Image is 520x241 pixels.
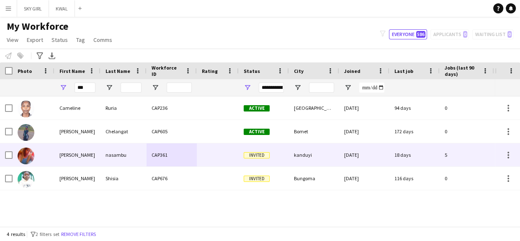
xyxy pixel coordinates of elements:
[100,120,147,143] div: Chelangat
[440,167,494,190] div: 0
[389,29,427,39] button: Everyone586
[244,152,270,158] span: Invited
[36,231,59,237] span: 2 filters set
[90,34,116,45] a: Comms
[7,20,68,33] span: My Workforce
[202,68,218,74] span: Rating
[244,105,270,111] span: Active
[445,65,479,77] span: Jobs (last 90 days)
[100,143,147,166] div: nasambu
[7,36,18,44] span: View
[51,36,68,44] span: Status
[35,51,45,61] app-action-btn: Advanced filters
[18,68,32,74] span: Photo
[440,143,494,166] div: 5
[309,83,334,93] input: City Filter Input
[54,143,100,166] div: [PERSON_NAME]
[54,120,100,143] div: [PERSON_NAME]
[106,68,130,74] span: Last Name
[152,65,182,77] span: Workforce ID
[17,0,49,17] button: SKY GIRL
[440,96,494,119] div: 0
[106,84,113,91] button: Open Filter Menu
[27,36,43,44] span: Export
[147,167,197,190] div: CAP676
[389,143,440,166] div: 18 days
[440,120,494,143] div: 0
[152,84,159,91] button: Open Filter Menu
[416,31,425,38] span: 586
[76,36,85,44] span: Tag
[75,83,95,93] input: First Name Filter Input
[339,96,389,119] div: [DATE]
[389,167,440,190] div: 116 days
[244,68,260,74] span: Status
[167,83,192,93] input: Workforce ID Filter Input
[244,129,270,135] span: Active
[294,68,304,74] span: City
[73,34,88,45] a: Tag
[54,96,100,119] div: Cameline
[3,34,22,45] a: View
[289,120,339,143] div: Bomet
[18,148,34,164] img: Melissa nasambu
[18,171,34,188] img: Melvin Shisia
[344,68,360,74] span: Joined
[18,124,34,141] img: Melissa Chelangat
[49,0,75,17] button: KWAL
[394,68,413,74] span: Last job
[289,96,339,119] div: [GEOGRAPHIC_DATA]
[93,36,112,44] span: Comms
[147,96,197,119] div: CAP236
[121,83,142,93] input: Last Name Filter Input
[344,84,352,91] button: Open Filter Menu
[339,167,389,190] div: [DATE]
[100,167,147,190] div: Shisia
[100,96,147,119] div: Ruria
[54,167,100,190] div: [PERSON_NAME]
[359,83,384,93] input: Joined Filter Input
[244,176,270,182] span: Invited
[389,120,440,143] div: 172 days
[339,143,389,166] div: [DATE]
[23,34,46,45] a: Export
[59,230,98,239] button: Remove filters
[389,96,440,119] div: 94 days
[294,84,301,91] button: Open Filter Menu
[244,84,251,91] button: Open Filter Menu
[59,84,67,91] button: Open Filter Menu
[59,68,85,74] span: First Name
[147,143,197,166] div: CAP361
[289,143,339,166] div: kanduyi
[147,120,197,143] div: CAP605
[47,51,57,61] app-action-btn: Export XLSX
[289,167,339,190] div: Bungoma
[48,34,71,45] a: Status
[339,120,389,143] div: [DATE]
[18,101,34,117] img: Cameline Ruria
